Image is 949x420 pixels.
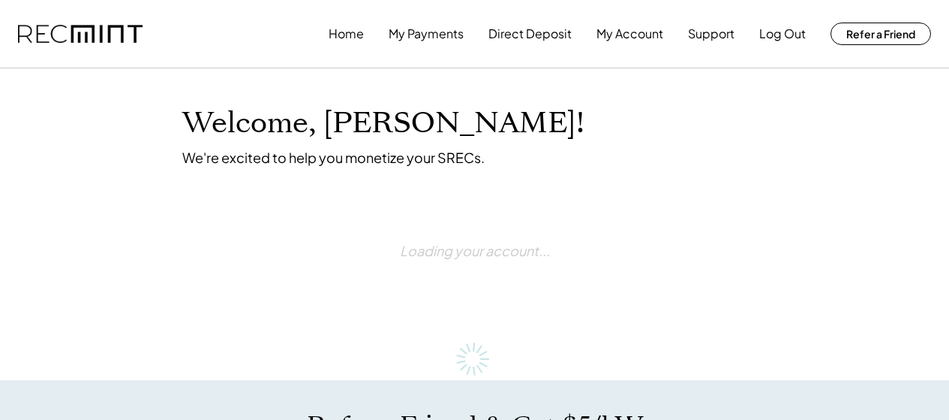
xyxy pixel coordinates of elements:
[400,204,550,298] div: Loading your account...
[688,19,734,49] button: Support
[389,19,464,49] button: My Payments
[759,19,806,49] button: Log Out
[329,19,364,49] button: Home
[182,106,584,141] h1: Welcome, [PERSON_NAME]!
[596,19,663,49] button: My Account
[18,25,143,44] img: recmint-logotype%403x.png
[182,149,485,166] div: We're excited to help you monetize your SRECs.
[488,19,572,49] button: Direct Deposit
[830,23,931,45] button: Refer a Friend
